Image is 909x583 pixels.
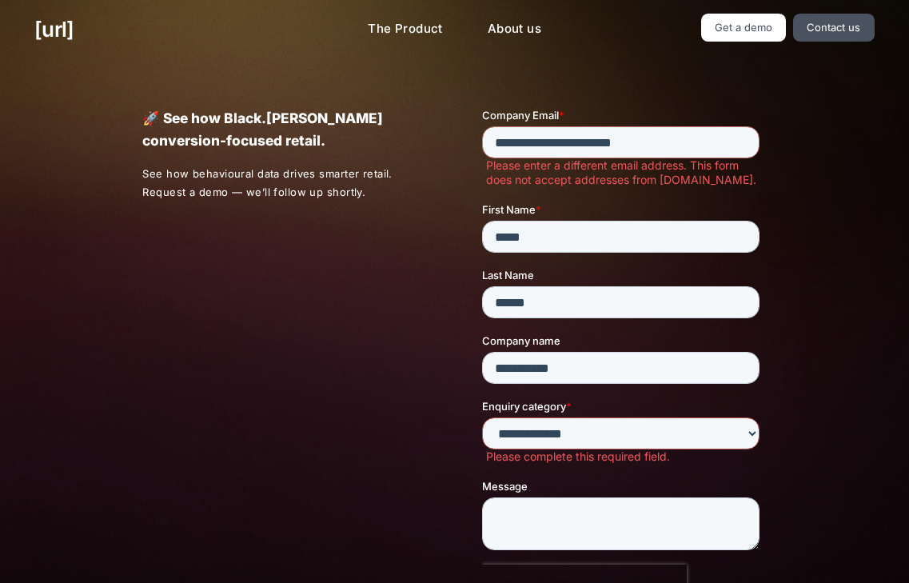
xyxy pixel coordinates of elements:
a: The Product [355,14,456,45]
a: Get a demo [701,14,787,42]
p: See how behavioural data drives smarter retail. Request a demo — we’ll follow up shortly. [142,165,427,202]
a: About us [475,14,554,45]
p: 🚀 See how Black.[PERSON_NAME] conversion-focused retail. [142,107,426,152]
a: [URL] [34,14,74,45]
a: Contact us [793,14,875,42]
